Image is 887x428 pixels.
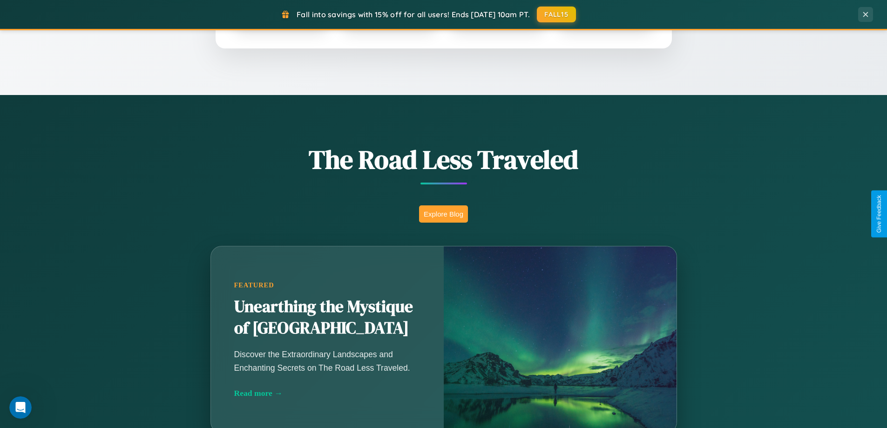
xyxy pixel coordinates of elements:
div: Give Feedback [876,195,882,233]
h1: The Road Less Traveled [164,142,723,177]
p: Discover the Extraordinary Landscapes and Enchanting Secrets on The Road Less Traveled. [234,348,420,374]
button: FALL15 [537,7,576,22]
h2: Unearthing the Mystique of [GEOGRAPHIC_DATA] [234,296,420,339]
span: Fall into savings with 15% off for all users! Ends [DATE] 10am PT. [297,10,530,19]
div: Featured [234,281,420,289]
iframe: Intercom live chat [9,396,32,419]
button: Explore Blog [419,205,468,223]
div: Read more → [234,388,420,398]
